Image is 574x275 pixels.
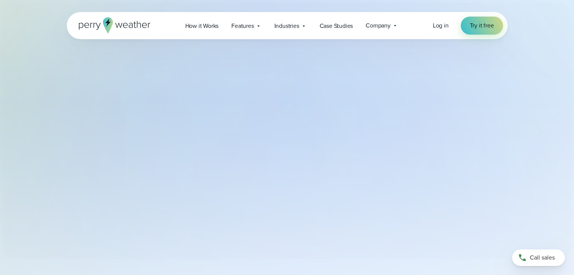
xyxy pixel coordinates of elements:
a: How it Works [179,18,225,34]
span: Features [231,21,254,31]
span: Case Studies [320,21,353,31]
span: Company [366,21,391,30]
a: Call sales [512,249,565,266]
span: Call sales [530,253,555,262]
span: Industries [274,21,299,31]
span: Try it free [470,21,494,30]
a: Log in [433,21,449,30]
span: How it Works [185,21,219,31]
a: Case Studies [313,18,360,34]
a: Try it free [461,17,503,35]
